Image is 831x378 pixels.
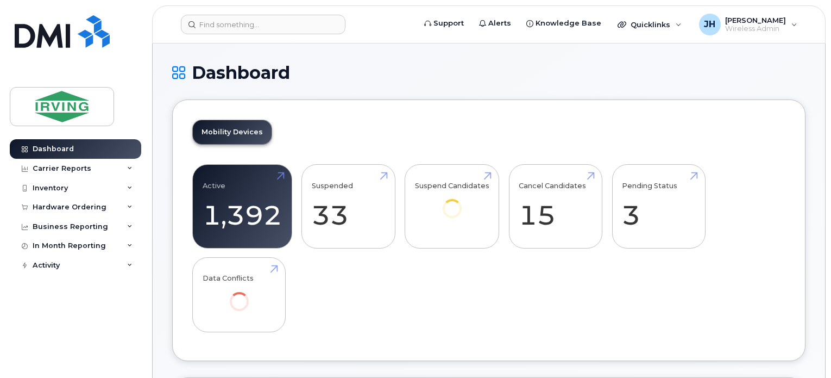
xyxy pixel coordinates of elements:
[203,171,282,243] a: Active 1,392
[203,263,276,326] a: Data Conflicts
[519,171,592,243] a: Cancel Candidates 15
[415,171,489,233] a: Suspend Candidates
[193,120,272,144] a: Mobility Devices
[312,171,385,243] a: Suspended 33
[172,63,805,82] h1: Dashboard
[622,171,695,243] a: Pending Status 3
